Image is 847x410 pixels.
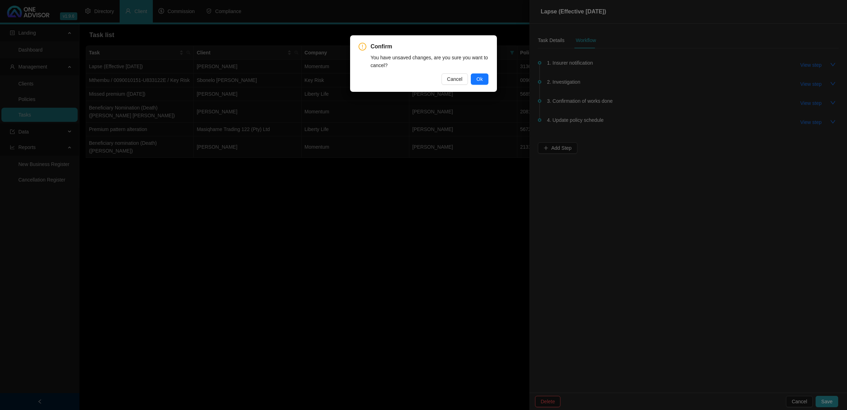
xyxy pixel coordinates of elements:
[476,75,483,83] span: Ok
[359,43,366,50] span: exclamation-circle
[447,75,463,83] span: Cancel
[441,73,468,85] button: Cancel
[371,42,488,51] span: Confirm
[371,54,488,69] div: You have unsaved changes, are you sure you want to cancel?
[471,73,488,85] button: Ok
